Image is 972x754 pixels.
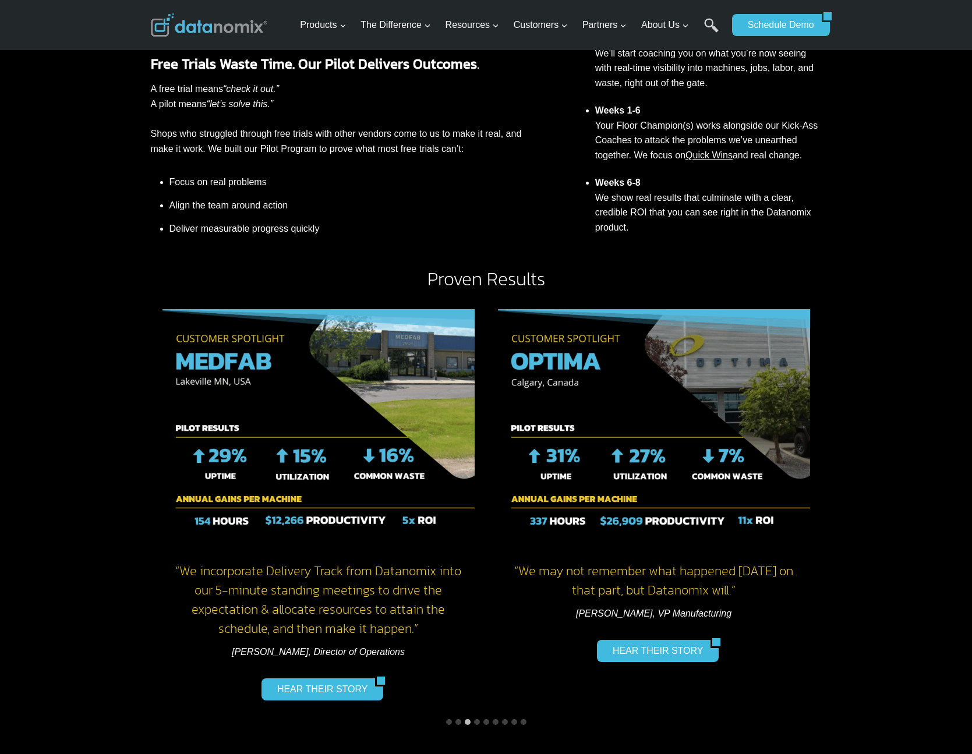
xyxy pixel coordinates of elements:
span: About Us [641,17,689,33]
li: Deliver measurable progress quickly [169,217,530,236]
a: HEAR THEIR STORY [261,678,376,700]
h4: “We may not remember what happened [DATE] on that part, but Datanomix will.” [498,561,810,600]
li: Align the team around action [169,194,530,217]
li: We’ll start coaching you on what you’re now seeing with real-time visibility into machines, jobs,... [595,25,822,97]
button: Go to slide 5 [483,719,489,725]
a: Search [704,18,719,44]
strong: Weeks 1-6 [595,105,641,115]
button: Go to slide 8 [511,719,517,725]
h3: . [151,54,530,75]
div: 4 of 9 [486,298,822,712]
nav: Primary Navigation [295,6,726,44]
button: Go to slide 1 [446,719,452,725]
strong: Free Trials Waste Time. Our Pilot Delivers Outcomes [151,54,477,74]
li: Focus on real problems [169,175,530,194]
li: We show real results that culminate with a clear, credible ROI that you can see right in the Data... [595,169,822,241]
p: A free trial means A pilot means Shops who struggled through free trials with other vendors come ... [151,82,530,156]
em: [PERSON_NAME], VP Manufacturing [576,608,731,618]
a: Schedule Demo [732,14,822,36]
button: Go to slide 2 [455,719,461,725]
div: 3 of 9 [151,298,486,712]
ul: Select a slide to show [151,717,822,727]
button: Go to slide 6 [493,719,499,725]
em: “let’s solve this.” [207,99,273,109]
span: Customers [514,17,568,33]
img: Datanomix Customer Optima Manufacturing Production Monitoring Post Pilot Results [498,309,810,542]
span: Partners [582,17,627,33]
button: Go to slide 9 [521,719,526,725]
a: Quick Wins [685,150,733,160]
img: Datanomix [151,13,267,37]
button: Go to slide 3 [465,719,471,725]
button: Go to slide 4 [474,719,480,725]
em: [PERSON_NAME], Director of Operations [232,647,405,657]
span: Resources [446,17,499,33]
a: HEAR THEIR STORY [597,640,711,662]
button: Go to slide 7 [502,719,508,725]
span: The Difference [360,17,431,33]
em: “check it out.” [223,84,279,94]
li: Your Floor Champion(s) works alongside our Kick-Ass Coaches to attack the problems we’ve unearthe... [595,97,822,169]
span: Products [300,17,346,33]
h4: “We incorporate Delivery Track from Datanomix into our 5-minute standing meetings to drive the ex... [162,561,475,638]
h2: Proven Results [151,270,822,288]
strong: Weeks 6-8 [595,178,641,187]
